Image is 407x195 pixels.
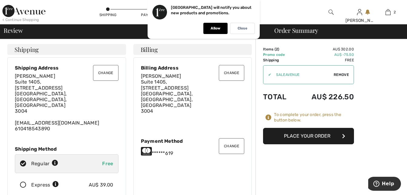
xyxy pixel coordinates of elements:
div: ✔ [263,72,271,77]
div: Payment [141,12,159,18]
span: [PERSON_NAME] [141,73,181,79]
span: Shipping [15,46,39,53]
input: Promo code [271,66,334,84]
span: Review [4,27,23,33]
div: Express [31,181,59,189]
span: Suite 1405, [STREET_ADDRESS] [GEOGRAPHIC_DATA], [GEOGRAPHIC_DATA], [GEOGRAPHIC_DATA] 3004 [141,79,193,114]
span: [PERSON_NAME] [15,73,55,79]
span: Remove [334,72,349,77]
td: Promo code [263,52,295,57]
span: Suite 1405, [STREET_ADDRESS] [GEOGRAPHIC_DATA], [GEOGRAPHIC_DATA], [GEOGRAPHIC_DATA] 3004 [15,79,67,114]
p: Close [238,26,247,31]
span: Free [102,161,113,166]
a: 2 [374,9,402,16]
td: Free [295,57,354,63]
img: My Info [357,9,362,16]
td: AU$ 302.00 [295,46,354,52]
div: Order Summary [267,27,403,33]
span: Billing [141,46,158,53]
span: 2 [394,9,396,15]
img: search the website [329,9,334,16]
td: Shipping [263,57,295,63]
img: 1ère Avenue [2,5,45,17]
td: AU$ -75.50 [295,52,354,57]
td: Items ( ) [263,46,295,52]
div: < Continue Shopping [2,17,39,22]
div: AU$ 39.00 [89,181,113,189]
td: Total [263,87,295,107]
iframe: Opens a widget where you can find more information [368,177,401,192]
button: Change [219,138,244,154]
button: Change [219,65,244,81]
button: Change [93,65,118,81]
td: AU$ 226.50 [295,87,354,107]
div: Shipping [99,12,117,18]
button: Place Your Order [263,128,354,144]
a: Sign In [357,9,362,15]
div: Shipping Address [15,65,118,71]
p: [GEOGRAPHIC_DATA] will notify you about new products and promotions. [171,5,252,15]
img: My Bag [385,9,391,16]
div: Billing Address [141,65,245,71]
div: [EMAIL_ADDRESS][DOMAIN_NAME] 610418543890 [15,73,118,132]
div: To complete your order, press the button below. [274,112,354,123]
p: Allow [211,26,220,31]
span: 2 [276,47,278,51]
div: Shipping Method [15,146,118,152]
div: [PERSON_NAME] [345,17,373,24]
div: Regular [31,160,58,167]
div: Payment Method [141,138,245,144]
